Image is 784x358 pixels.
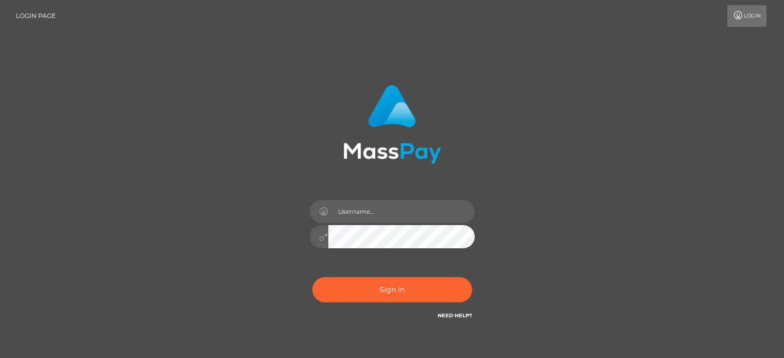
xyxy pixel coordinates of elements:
[328,200,475,223] input: Username...
[16,5,56,27] a: Login Page
[727,5,766,27] a: Login
[438,312,472,319] a: Need Help?
[343,85,441,164] img: MassPay Login
[312,277,472,302] button: Sign in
